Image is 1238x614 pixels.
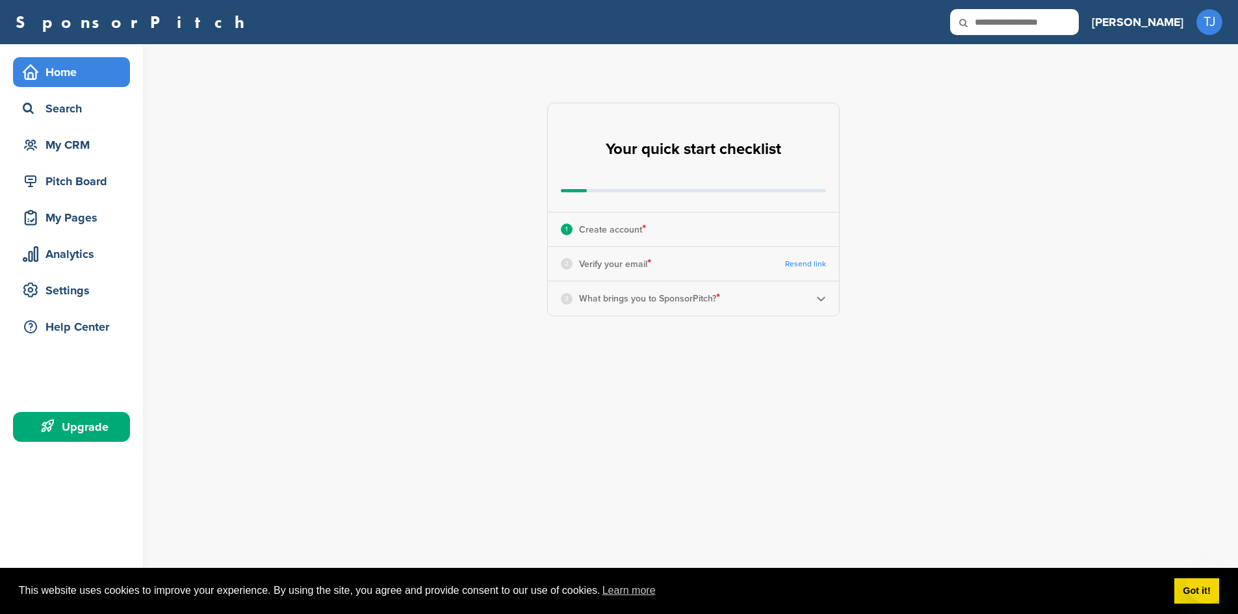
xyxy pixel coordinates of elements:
[19,279,130,302] div: Settings
[1092,8,1183,36] a: [PERSON_NAME]
[561,293,573,305] div: 3
[19,60,130,84] div: Home
[1186,562,1228,604] iframe: Button to launch messaging window
[13,412,130,442] a: Upgrade
[606,135,781,164] h2: Your quick start checklist
[600,581,658,600] a: learn more about cookies
[579,221,646,238] p: Create account
[13,239,130,269] a: Analytics
[561,258,573,270] div: 2
[13,312,130,342] a: Help Center
[19,581,1164,600] span: This website uses cookies to improve your experience. By using the site, you agree and provide co...
[561,224,573,235] div: 1
[1092,13,1183,31] h3: [PERSON_NAME]
[19,242,130,266] div: Analytics
[13,94,130,123] a: Search
[19,133,130,157] div: My CRM
[13,130,130,160] a: My CRM
[19,415,130,439] div: Upgrade
[13,275,130,305] a: Settings
[16,14,253,31] a: SponsorPitch
[785,259,826,269] a: Resend link
[19,97,130,120] div: Search
[19,315,130,339] div: Help Center
[13,166,130,196] a: Pitch Board
[13,57,130,87] a: Home
[579,290,720,307] p: What brings you to SponsorPitch?
[579,255,651,272] p: Verify your email
[1174,578,1219,604] a: dismiss cookie message
[19,170,130,193] div: Pitch Board
[19,206,130,229] div: My Pages
[816,294,826,303] img: Checklist arrow 2
[13,203,130,233] a: My Pages
[1196,9,1222,35] span: TJ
